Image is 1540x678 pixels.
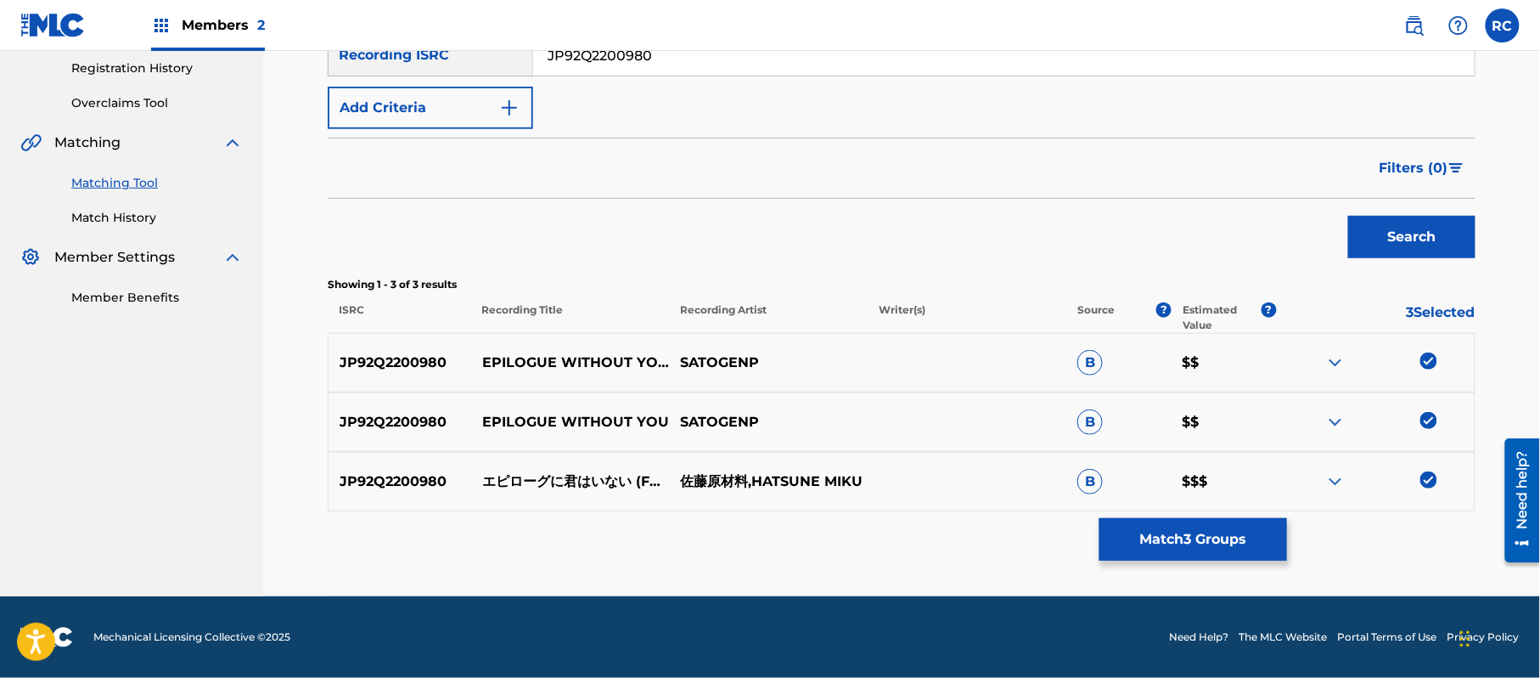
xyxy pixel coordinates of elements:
img: deselect [1420,412,1437,429]
div: Help [1442,8,1475,42]
span: Member Settings [54,247,175,268]
span: B [1077,469,1103,494]
div: User Menu [1486,8,1520,42]
p: Source [1078,302,1116,333]
a: Matching Tool [71,174,243,192]
img: Top Rightsholders [151,15,171,36]
p: 佐藤原材料,HATSUNE MIKU [669,472,868,492]
p: エピローグに君はいない (FEAT. [PERSON_NAME]) [471,472,670,492]
p: JP92Q2200980 [329,353,471,373]
span: B [1077,350,1103,376]
p: Estimated Value [1183,302,1261,333]
span: ? [1262,302,1277,318]
button: Search [1348,216,1475,258]
img: expand [222,247,243,268]
iframe: Resource Center [1492,432,1540,569]
img: deselect [1420,472,1437,489]
p: Recording Title [470,302,669,333]
a: Need Help? [1170,630,1229,645]
img: expand [1325,412,1346,432]
span: ? [1156,302,1172,318]
span: Members [182,15,265,35]
span: Mechanical Licensing Collective © 2025 [93,630,290,645]
p: 3 Selected [1277,302,1475,333]
p: $$ [1172,353,1277,373]
img: expand [222,133,243,153]
div: Drag [1460,613,1470,664]
img: expand [1325,472,1346,492]
a: Privacy Policy [1447,630,1520,645]
a: Registration History [71,59,243,77]
button: Filters (0) [1369,147,1475,189]
span: Filters ( 0 ) [1380,158,1448,178]
p: $$$ [1172,472,1277,492]
p: SATOGENP [669,412,868,432]
img: expand [1325,353,1346,373]
img: deselect [1420,353,1437,370]
iframe: Chat Widget [1455,596,1540,678]
p: ISRC [328,302,470,333]
span: 2 [257,17,265,33]
img: Member Settings [20,247,41,268]
p: Writer(s) [868,302,1066,333]
button: Add Criteria [328,87,533,129]
a: The MLC Website [1239,630,1328,645]
img: help [1448,15,1469,36]
img: Matching [20,133,42,153]
p: JP92Q2200980 [329,472,471,492]
a: Overclaims Tool [71,94,243,112]
img: search [1404,15,1425,36]
img: logo [20,627,73,647]
p: $$ [1172,412,1277,432]
a: Match History [71,209,243,227]
span: Matching [54,133,121,153]
p: EPILOGUE WITHOUT YOU (FEAT. [PERSON_NAME]) [471,353,670,373]
a: Portal Terms of Use [1338,630,1437,645]
a: Public Search [1397,8,1431,42]
p: SATOGENP [669,353,868,373]
p: JP92Q2200980 [329,412,471,432]
span: B [1077,410,1103,435]
a: Member Benefits [71,289,243,307]
img: MLC Logo [20,13,86,37]
p: EPILOGUE WITHOUT YOU [471,412,670,432]
img: filter [1449,163,1464,173]
button: Match3 Groups [1099,518,1287,561]
p: Recording Artist [669,302,868,333]
p: Showing 1 - 3 of 3 results [328,277,1475,292]
img: 9d2ae6d4665cec9f34b9.svg [499,98,520,118]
